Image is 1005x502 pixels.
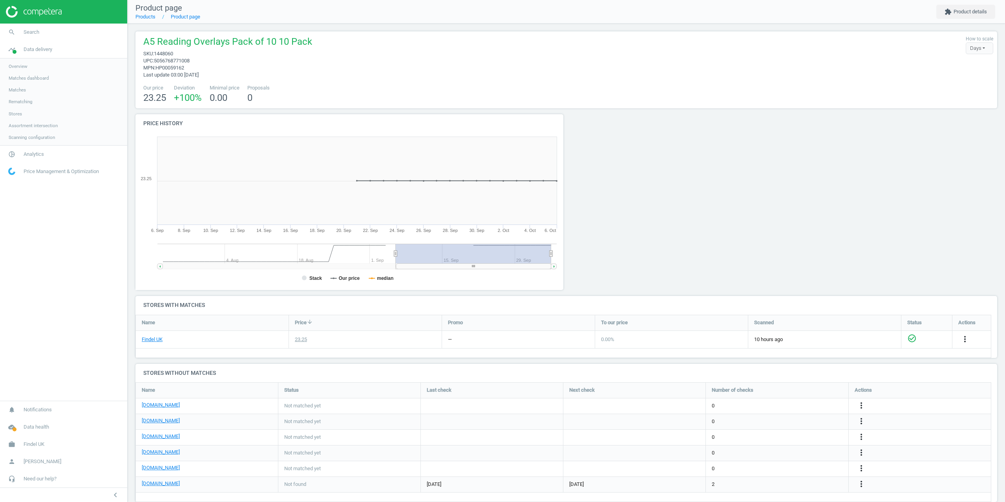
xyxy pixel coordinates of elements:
[174,92,202,103] span: +100 %
[142,417,180,424] a: [DOMAIN_NAME]
[958,319,976,326] span: Actions
[857,417,866,426] i: more_vert
[142,464,180,471] a: [DOMAIN_NAME]
[4,471,19,486] i: headset_mic
[966,42,993,54] div: Days
[135,364,997,382] h4: Stores without matches
[907,319,922,326] span: Status
[857,480,866,490] button: more_vert
[284,418,321,425] span: Not matched yet
[295,319,307,326] span: Price
[24,168,99,175] span: Price Management & Optimization
[907,334,917,343] i: check_circle_outline
[857,480,866,489] i: more_vert
[754,319,774,326] span: Scanned
[142,402,180,409] a: [DOMAIN_NAME]
[339,276,360,281] tspan: Our price
[4,147,19,162] i: pie_chart_outlined
[284,450,321,457] span: Not matched yet
[443,228,458,233] tspan: 28. Sep
[256,228,271,233] tspan: 14. Sep
[754,336,895,343] span: 10 hours ago
[24,406,52,413] span: Notifications
[210,84,239,91] span: Minimal price
[143,84,166,91] span: Our price
[284,403,321,410] span: Not matched yet
[857,417,866,427] button: more_vert
[9,122,58,129] span: Assortment intersection
[936,5,995,19] button: extensionProduct details
[427,481,557,488] span: [DATE]
[174,84,202,91] span: Deviation
[448,319,463,326] span: Promo
[24,424,49,431] span: Data health
[9,111,22,117] span: Stores
[9,99,33,105] span: Rematching
[712,418,714,425] span: 0
[309,276,322,281] tspan: Stack
[203,228,218,233] tspan: 10. Sep
[336,228,351,233] tspan: 20. Sep
[857,464,866,473] i: more_vert
[712,450,714,457] span: 0
[4,42,19,57] i: timeline
[284,434,321,441] span: Not matched yet
[283,228,298,233] tspan: 16. Sep
[712,434,714,441] span: 0
[966,36,993,42] label: How to scale
[4,437,19,452] i: work
[857,433,866,442] i: more_vert
[545,228,556,233] tspan: 6. Oct
[448,336,452,343] div: —
[8,168,15,175] img: wGWNvw8QSZomAAAAABJRU5ErkJggg==
[9,87,26,93] span: Matches
[210,92,227,103] span: 0.00
[307,319,313,325] i: arrow_downward
[377,276,393,281] tspan: median
[295,336,307,343] div: 23.25
[111,490,120,500] i: chevron_left
[151,228,164,233] tspan: 6. Sep
[171,14,200,20] a: Product page
[230,228,245,233] tspan: 12. Sep
[284,387,299,394] span: Status
[712,403,714,410] span: 0
[135,114,563,133] h4: Price history
[389,228,404,233] tspan: 24. Sep
[363,228,378,233] tspan: 22. Sep
[24,29,39,36] span: Search
[143,65,155,71] span: mpn :
[569,481,584,488] span: [DATE]
[416,228,431,233] tspan: 26. Sep
[106,490,125,500] button: chevron_left
[6,6,62,18] img: ajHJNr6hYgQAAAAASUVORK5CYII=
[155,65,184,71] span: HP00059162
[24,475,57,482] span: Need our help?
[569,387,595,394] span: Next check
[712,465,714,473] span: 0
[4,454,19,469] i: person
[855,387,872,394] span: Actions
[427,387,451,394] span: Last check
[135,3,182,13] span: Product page
[24,441,44,448] span: Findel UK
[601,336,614,342] span: 0.00 %
[141,176,152,181] text: 23.25
[945,8,952,15] i: extension
[154,58,190,64] span: 5056768771008
[857,401,866,411] button: more_vert
[247,84,270,91] span: Proposals
[143,58,154,64] span: upc :
[247,92,252,103] span: 0
[142,480,180,487] a: [DOMAIN_NAME]
[9,63,27,69] span: Overview
[178,228,190,233] tspan: 8. Sep
[4,25,19,40] i: search
[142,336,163,343] a: Findel UK
[4,420,19,434] i: cloud_done
[142,319,155,326] span: Name
[498,228,509,233] tspan: 2. Oct
[284,481,306,488] span: Not found
[9,134,55,141] span: Scanning configuration
[857,448,866,458] button: more_vert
